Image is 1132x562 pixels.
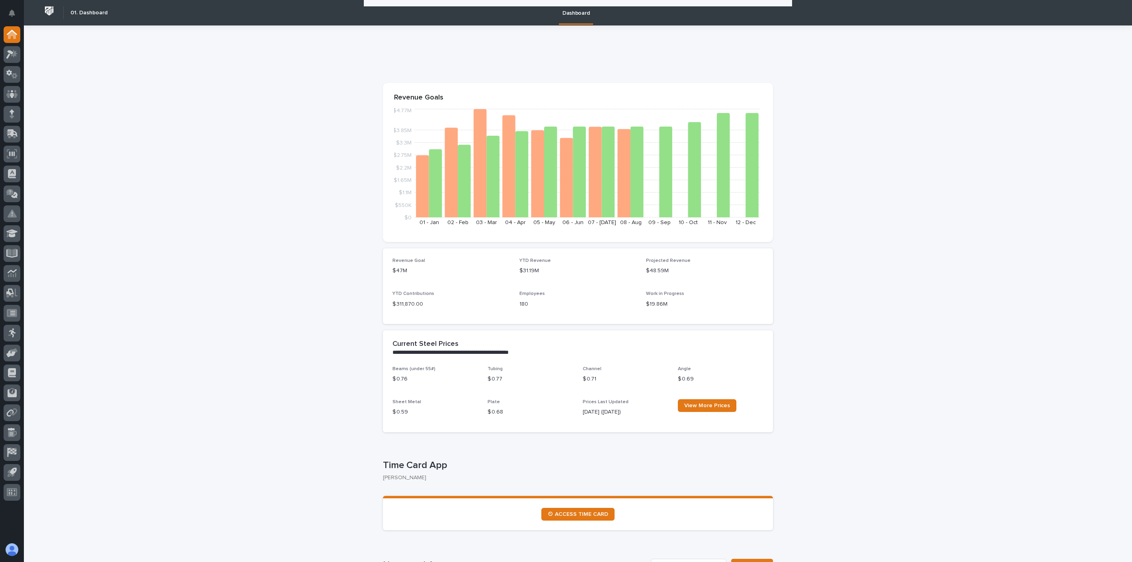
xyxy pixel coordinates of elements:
span: Employees [519,291,545,296]
p: [PERSON_NAME] [383,474,767,481]
p: $ 0.68 [488,408,573,416]
p: Time Card App [383,460,770,471]
text: 01 - Jan [420,220,439,225]
p: 180 [519,300,637,308]
a: View More Prices [678,399,736,412]
tspan: $2.2M [396,165,412,170]
button: Notifications [4,5,20,21]
p: $31.19M [519,267,637,275]
p: $ 311,870.00 [392,300,510,308]
img: Workspace Logo [42,4,57,18]
p: $ 0.69 [678,375,763,383]
span: Tubing [488,367,503,371]
tspan: $3.3M [396,140,412,146]
tspan: $0 [404,215,412,221]
tspan: $3.85M [393,127,412,133]
span: YTD Revenue [519,258,551,263]
span: Work in Progress [646,291,684,296]
h2: 01. Dashboard [70,10,107,16]
span: Beams (under 55#) [392,367,435,371]
text: 02 - Feb [447,220,468,225]
text: 04 - Apr [505,220,526,225]
span: ⏲ ACCESS TIME CARD [548,511,608,517]
tspan: $1.1M [399,190,412,195]
p: $19.86M [646,300,763,308]
tspan: $2.75M [393,152,412,158]
span: View More Prices [684,403,730,408]
span: Revenue Goal [392,258,425,263]
p: $ 0.71 [583,375,668,383]
tspan: $550K [395,202,412,208]
text: 05 - May [533,220,555,225]
p: Revenue Goals [394,94,762,102]
p: $ 0.59 [392,408,478,416]
text: 10 - Oct [679,220,698,225]
p: $ 0.76 [392,375,478,383]
div: Notifications [10,10,20,22]
a: ⏲ ACCESS TIME CARD [541,508,615,521]
tspan: $4.77M [393,108,412,113]
text: 11 - Nov [708,220,727,225]
text: 12 - Dec [736,220,756,225]
tspan: $1.65M [394,178,412,183]
text: 03 - Mar [476,220,497,225]
button: users-avatar [4,541,20,558]
span: Plate [488,400,500,404]
span: YTD Contributions [392,291,434,296]
text: 09 - Sep [648,220,671,225]
span: Sheet Metal [392,400,421,404]
span: Prices Last Updated [583,400,628,404]
p: $ 0.77 [488,375,573,383]
span: Projected Revenue [646,258,691,263]
h2: Current Steel Prices [392,340,459,349]
span: Channel [583,367,601,371]
text: 06 - Jun [562,220,584,225]
span: Angle [678,367,691,371]
text: 07 - [DATE] [588,220,616,225]
text: 08 - Aug [620,220,642,225]
p: $47M [392,267,510,275]
p: [DATE] ([DATE]) [583,408,668,416]
p: $48.59M [646,267,763,275]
